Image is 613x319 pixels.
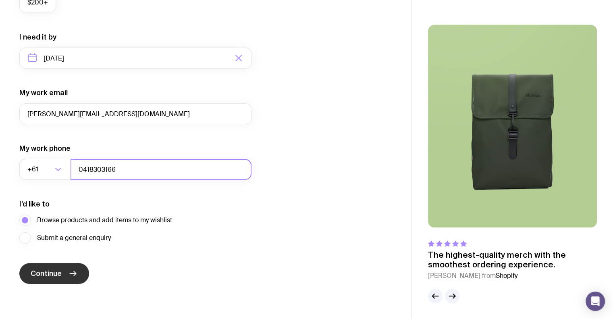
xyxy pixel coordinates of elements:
[19,103,251,124] input: you@email.com
[19,263,89,284] button: Continue
[428,271,597,281] cite: [PERSON_NAME] from
[19,32,56,42] label: I need it by
[40,159,52,180] input: Search for option
[37,215,172,225] span: Browse products and add items to my wishlist
[19,159,71,180] div: Search for option
[19,144,71,153] label: My work phone
[19,48,251,69] input: Select a target date
[71,159,251,180] input: 0400123456
[37,233,111,243] span: Submit a general enquiry
[586,292,605,311] div: Open Intercom Messenger
[496,271,517,280] span: Shopify
[31,269,62,278] span: Continue
[19,199,50,209] label: I’d like to
[27,159,40,180] span: +61
[19,88,68,98] label: My work email
[428,250,597,269] p: The highest-quality merch with the smoothest ordering experience.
